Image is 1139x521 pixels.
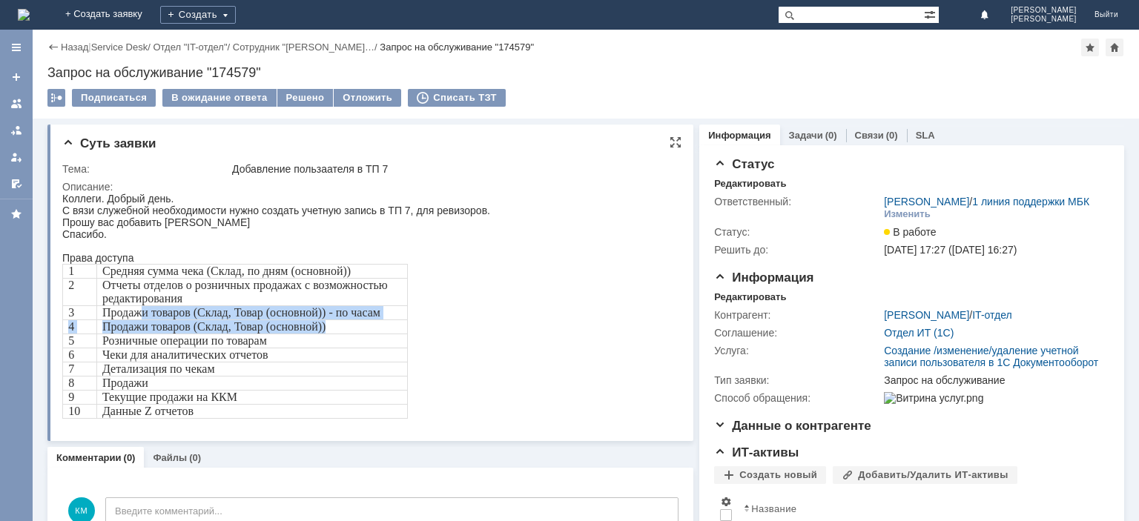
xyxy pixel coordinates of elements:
span: Средняя сумма чека (Склад, по дням (основной)) [40,72,288,84]
span: Данные Z отчетов [40,212,131,225]
div: Запрос на обслуживание [884,374,1102,386]
span: 1 [6,72,12,84]
div: Создать [160,6,236,24]
span: Продажи [40,184,86,196]
div: | [88,41,90,52]
a: IT-отдел [972,309,1011,321]
div: Контрагент: [714,309,881,321]
span: Продажи товаров (Склад, Товар (основной)) [40,127,263,140]
span: Расширенный поиск [924,7,939,21]
span: 4 [6,127,12,140]
a: Отдел "IT-отдел" [153,42,227,53]
span: 2 [6,86,12,99]
a: Отдел ИТ (1С) [884,327,954,339]
div: (0) [189,452,201,463]
a: 1 линия поддержки МБК [972,196,1089,208]
a: Сотрудник "[PERSON_NAME]… [233,42,374,53]
span: Текущие продажи на ККМ [40,198,175,210]
div: Статус: [714,226,881,238]
span: Настройки [720,496,732,508]
a: Перейти на домашнюю страницу [18,9,30,21]
div: / [91,42,153,53]
span: Чеки для аналитических отчетов [40,156,206,168]
span: 3 [6,113,12,126]
span: [PERSON_NAME] [1011,15,1077,24]
span: [PERSON_NAME] [1011,6,1077,15]
div: Услуга: [714,345,881,356]
div: На всю страницу [670,136,681,148]
span: Информация [714,271,813,285]
span: Отчеты отделов о розничных продажах с возможностью редактирования [40,86,326,112]
a: Мои согласования [4,172,28,196]
span: Розничные операции по товарам [40,142,205,154]
div: / [153,42,232,53]
a: SLA [916,130,935,141]
span: Данные о контрагенте [714,419,871,433]
div: Ответственный: [714,196,881,208]
a: Комментарии [56,452,122,463]
a: [PERSON_NAME] [884,196,969,208]
a: Мои заявки [4,145,28,169]
span: Продажи товаров (Склад, Товар (основной)) - по часам [40,113,318,126]
span: В работе [884,226,936,238]
a: Связи [855,130,884,141]
a: Информация [708,130,770,141]
a: Назад [61,42,88,53]
div: Название [751,503,796,514]
span: Суть заявки [62,136,156,150]
a: Создать заявку [4,65,28,89]
a: Service Desk [91,42,148,53]
div: / [233,42,380,53]
div: (0) [886,130,898,141]
div: Сделать домашней страницей [1106,39,1123,56]
span: 8 [6,184,12,196]
div: Тема: [62,163,229,175]
span: 6 [6,156,12,168]
span: Детализация по чекам [40,170,153,182]
a: Файлы [153,452,187,463]
div: / [884,309,1011,321]
span: 9 [6,198,12,210]
a: Создание /изменение/удаление учетной записи пользователя в 1С Документооборот [884,345,1098,368]
div: Редактировать [714,178,786,190]
span: 10 [6,212,18,225]
div: Способ обращения: [714,392,881,404]
div: Тип заявки: [714,374,881,386]
span: ИТ-активы [714,445,799,459]
div: Редактировать [714,291,786,303]
div: Решить до: [714,244,881,256]
span: Статус [714,157,774,171]
a: Заявки в моей ответственности [4,119,28,142]
div: Добавить в избранное [1081,39,1099,56]
span: 7 [6,170,12,182]
a: Задачи [789,130,823,141]
div: Соглашение: [714,327,881,339]
div: Добавление пользаателя в ТП 7 [232,163,673,175]
span: 5 [6,142,12,154]
div: (0) [825,130,837,141]
div: / [884,196,1089,208]
div: Запрос на обслуживание "174579" [47,65,1124,80]
div: Описание: [62,181,676,193]
div: Запрос на обслуживание "174579" [380,42,534,53]
a: Заявки на командах [4,92,28,116]
div: Работа с массовостью [47,89,65,107]
img: Витрина услуг.png [884,392,983,404]
img: logo [18,9,30,21]
div: Изменить [884,208,931,220]
div: (0) [124,452,136,463]
a: [PERSON_NAME] [884,309,969,321]
span: [DATE] 17:27 ([DATE] 16:27) [884,244,1017,256]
